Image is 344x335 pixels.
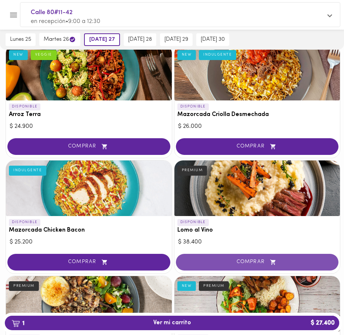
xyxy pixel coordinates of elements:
[177,103,209,110] p: DISPONIBLE
[176,254,339,271] button: COMPRAR
[44,36,76,43] span: martes 26
[185,143,330,150] span: COMPRAR
[177,166,207,175] div: PREMIUM
[5,316,339,330] button: 1Ver mi carrito$ 27.400
[128,36,152,43] span: [DATE] 28
[10,238,168,246] div: $ 25.200
[17,259,161,265] span: COMPRAR
[308,299,344,335] iframe: Messagebird Livechat Widget
[177,281,196,291] div: NEW
[31,50,57,60] div: VEGGIE
[6,33,36,46] button: lunes 25
[177,227,337,234] h3: Lomo al Vino
[174,45,340,100] div: Mazorcada Criolla Desmechada
[164,36,188,43] span: [DATE] 29
[174,276,340,332] div: Lomo saltado
[153,319,191,326] span: Ver mi carrito
[6,276,172,332] div: Bowl de Lechona
[185,259,330,265] span: COMPRAR
[17,143,161,150] span: COMPRAR
[11,320,20,327] img: cart.png
[178,238,337,246] div: $ 38.400
[199,50,236,60] div: INDULGENTE
[39,33,80,46] button: martes 26
[9,50,28,60] div: NEW
[160,33,193,46] button: [DATE] 29
[10,122,168,131] div: $ 24.900
[9,166,46,175] div: INDULGENTE
[9,219,40,226] p: DISPONIBLE
[31,19,100,24] span: en recepción • 9:00 a 12:30
[9,103,40,110] p: DISPONIBLE
[176,138,339,155] button: COMPRAR
[306,316,339,330] b: $ 27.400
[84,33,120,46] button: [DATE] 27
[201,36,225,43] span: [DATE] 30
[177,219,209,226] p: DISPONIBLE
[177,112,337,118] h3: Mazorcada Criolla Desmechada
[6,160,172,216] div: Mazorcada Chicken Bacon
[9,112,169,118] h3: Arroz Terra
[89,36,115,43] span: [DATE] 27
[177,50,196,60] div: NEW
[174,160,340,216] div: Lomo al Vino
[178,122,337,131] div: $ 26.000
[6,45,172,100] div: Arroz Terra
[10,36,31,43] span: lunes 25
[199,281,229,291] div: PREMIUM
[7,138,170,155] button: COMPRAR
[31,8,322,17] span: Calle 80#11-42
[4,6,23,24] button: Menu
[9,227,169,234] h3: Mazorcada Chicken Bacon
[7,318,29,328] b: 1
[196,33,229,46] button: [DATE] 30
[7,254,170,271] button: COMPRAR
[9,281,39,291] div: PREMIUM
[124,33,156,46] button: [DATE] 28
